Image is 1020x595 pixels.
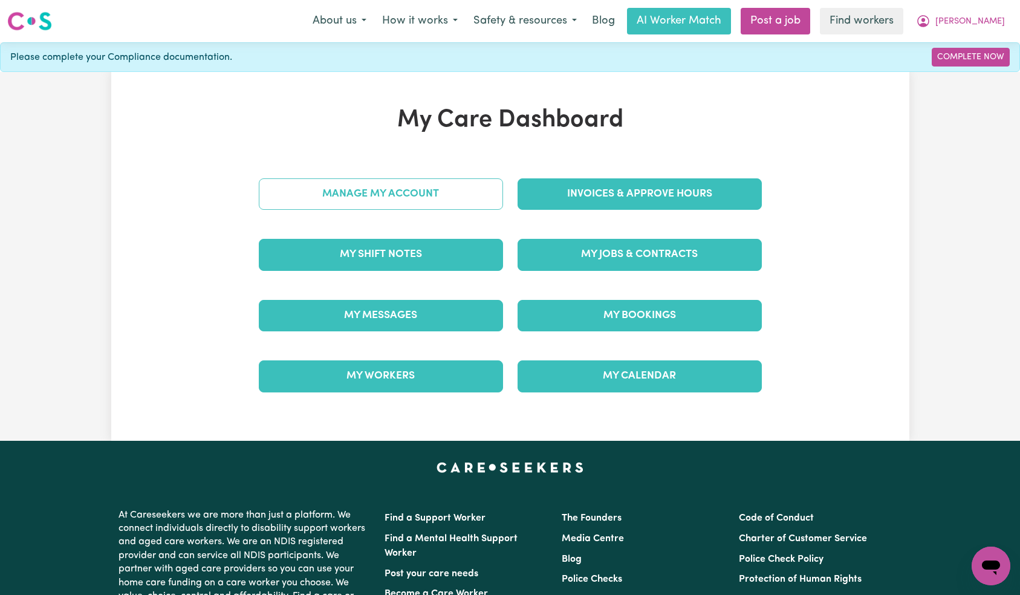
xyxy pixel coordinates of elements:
a: Post your care needs [385,569,478,579]
a: Find workers [820,8,903,34]
a: Find a Mental Health Support Worker [385,534,518,558]
a: Manage My Account [259,178,503,210]
img: Careseekers logo [7,10,52,32]
a: Invoices & Approve Hours [518,178,762,210]
button: Safety & resources [466,8,585,34]
a: My Calendar [518,360,762,392]
span: [PERSON_NAME] [935,15,1005,28]
button: About us [305,8,374,34]
a: Post a job [741,8,810,34]
a: Blog [562,554,582,564]
a: Blog [585,8,622,34]
button: My Account [908,8,1013,34]
a: Police Checks [562,574,622,584]
a: Media Centre [562,534,624,544]
a: The Founders [562,513,622,523]
a: Protection of Human Rights [739,574,862,584]
button: How it works [374,8,466,34]
a: My Bookings [518,300,762,331]
a: My Jobs & Contracts [518,239,762,270]
h1: My Care Dashboard [252,106,769,135]
a: My Messages [259,300,503,331]
a: Careseekers home page [437,463,583,472]
a: Careseekers logo [7,7,52,35]
a: AI Worker Match [627,8,731,34]
a: My Shift Notes [259,239,503,270]
a: Find a Support Worker [385,513,486,523]
a: Complete Now [932,48,1010,67]
iframe: Button to launch messaging window [972,547,1010,585]
a: My Workers [259,360,503,392]
span: Please complete your Compliance documentation. [10,50,232,65]
a: Code of Conduct [739,513,814,523]
a: Charter of Customer Service [739,534,867,544]
a: Police Check Policy [739,554,823,564]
